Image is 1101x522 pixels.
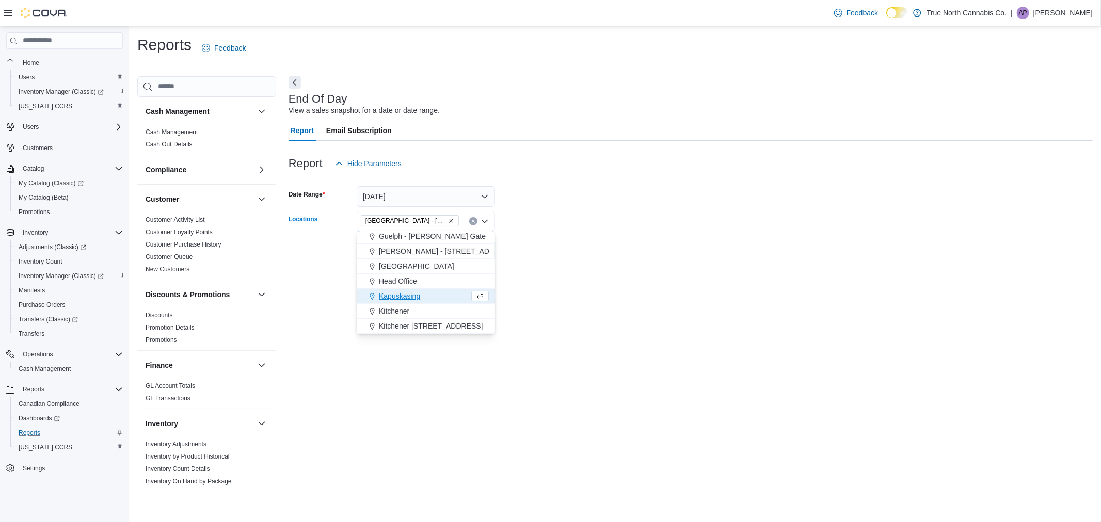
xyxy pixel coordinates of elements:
span: Huntsville - 30 Main St E [361,215,459,226]
span: Catalog [19,162,123,175]
button: Finance [256,359,268,371]
button: [PERSON_NAME] - [STREET_ADDRESS] [357,244,495,259]
span: My Catalog (Classic) [19,179,84,187]
span: Manifests [14,284,123,297]
a: Settings [19,462,49,475]
span: Kitchener [379,306,409,316]
span: Canadian Compliance [14,398,123,410]
button: Customer [256,193,268,205]
span: Kitchener [STREET_ADDRESS] [379,321,483,331]
a: Inventory Count [14,255,67,268]
span: Hide Parameters [347,158,402,169]
button: Operations [2,347,127,362]
button: Reports [2,382,127,397]
a: Users [14,71,39,84]
a: My Catalog (Beta) [14,191,73,204]
span: Inventory Manager (Classic) [14,270,123,282]
span: Report [291,120,314,141]
span: Transfers (Classic) [14,313,123,325]
span: Feedback [214,43,246,53]
button: Inventory [2,225,127,240]
a: Cash Management [14,363,75,375]
button: Next [289,76,301,89]
a: Inventory Adjustments [146,441,206,448]
button: Operations [19,348,57,361]
span: Settings [23,464,45,472]
a: Inventory Manager (Classic) [10,269,127,283]
span: Inventory Count [19,257,62,266]
button: Cash Management [10,362,127,376]
span: Inventory On Hand by Package [146,477,232,485]
button: Close list of options [481,217,489,225]
button: Canadian Compliance [10,397,127,411]
button: Kitchener [STREET_ADDRESS] [357,319,495,334]
span: Reports [19,429,40,437]
button: Reports [19,383,49,396]
span: My Catalog (Beta) [14,191,123,204]
div: Alexis Pirie [1017,7,1029,19]
button: Home [2,55,127,70]
span: New Customers [146,265,189,273]
span: Inventory Count Details [146,465,210,473]
span: Inventory [19,226,123,239]
button: Customer [146,194,253,204]
span: Inventory by Product Historical [146,452,230,461]
button: Compliance [256,164,268,176]
button: Inventory [256,417,268,430]
button: Guelph - [PERSON_NAME] Gate [357,229,495,244]
a: Manifests [14,284,49,297]
span: Cash Management [146,128,198,136]
span: Home [23,59,39,67]
a: Purchase Orders [14,299,70,311]
nav: Complex example [6,51,123,503]
span: Washington CCRS [14,441,123,453]
span: GL Transactions [146,394,190,402]
button: Discounts & Promotions [146,289,253,300]
span: Users [23,123,39,131]
div: Finance [137,380,276,409]
span: Customer Queue [146,253,193,261]
span: Operations [19,348,123,361]
button: Users [19,121,43,133]
span: Purchase Orders [14,299,123,311]
a: Feedback [830,3,882,23]
button: Reports [10,426,127,440]
label: Date Range [289,190,325,199]
button: Kapuskasing [357,289,495,304]
a: GL Transactions [146,395,190,402]
button: Compliance [146,165,253,175]
span: Washington CCRS [14,100,123,112]
span: Home [19,56,123,69]
span: Customer Purchase History [146,240,221,249]
span: Dashboards [14,412,123,425]
span: [US_STATE] CCRS [19,443,72,451]
span: Transfers [14,328,123,340]
a: New Customers [146,266,189,273]
span: Cash Out Details [146,140,193,149]
a: [US_STATE] CCRS [14,100,76,112]
button: [US_STATE] CCRS [10,99,127,113]
a: Dashboards [14,412,64,425]
button: Inventory Count [10,254,127,269]
button: Hide Parameters [331,153,406,174]
span: Users [19,73,35,81]
h3: Discounts & Promotions [146,289,230,300]
span: Reports [23,385,44,394]
span: GL Account Totals [146,382,195,390]
span: Manifests [19,286,45,295]
span: [PERSON_NAME] - [STREET_ADDRESS] [379,246,516,256]
a: Inventory Manager (Classic) [14,86,108,98]
span: Discounts [146,311,173,319]
div: Customer [137,214,276,280]
span: Reports [14,427,123,439]
a: Reports [14,427,44,439]
a: Customer Purchase History [146,241,221,248]
a: [US_STATE] CCRS [14,441,76,453]
a: Inventory Count Details [146,465,210,472]
span: Cash Management [19,365,71,373]
button: Catalog [2,161,127,176]
button: Promotions [10,205,127,219]
a: Transfers (Classic) [14,313,82,325]
a: Customer Loyalty Points [146,229,213,236]
div: Cash Management [137,126,276,155]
